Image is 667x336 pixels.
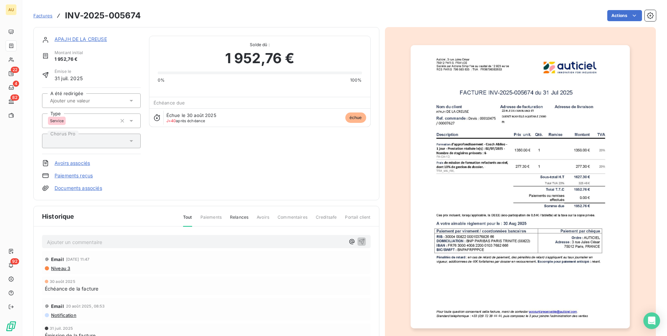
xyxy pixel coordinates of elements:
[55,185,102,192] a: Documents associés
[45,285,98,292] span: Échéance de la facture
[51,303,64,309] span: Email
[10,94,19,101] span: 82
[158,77,165,83] span: 0%
[33,12,52,19] a: Factures
[278,214,307,226] span: Commentaires
[166,118,176,123] span: J+40
[50,119,64,123] span: Service
[50,266,70,271] span: Niveau 3
[158,42,362,48] span: Solde dû :
[11,67,19,73] span: 22
[66,304,105,308] span: 20 août 2025, 08:53
[66,257,90,261] span: [DATE] 11:47
[166,112,216,118] span: Échue le 30 août 2025
[643,312,660,329] div: Open Intercom Messenger
[51,257,64,262] span: Email
[350,77,362,83] span: 100%
[411,45,630,329] img: invoice_thumbnail
[257,214,269,226] span: Avoirs
[6,4,17,15] div: AU
[607,10,642,21] button: Actions
[316,214,337,226] span: Creditsafe
[154,100,185,106] span: Échéance due
[33,13,52,18] span: Factures
[50,279,75,284] span: 30 août 2025
[65,9,141,22] h3: INV-2025-005674
[55,50,83,56] span: Montant initial
[55,56,83,63] span: 1 952,76 €
[13,81,19,87] span: 4
[10,258,19,264] span: 92
[55,68,83,75] span: Émise le
[345,112,366,123] span: échue
[55,75,83,82] span: 31 juil. 2025
[42,212,74,221] span: Historique
[50,326,73,330] span: 31 juil. 2025
[200,214,222,226] span: Paiements
[50,312,76,318] span: Notification
[225,48,295,69] span: 1 952,76 €
[166,119,205,123] span: après échéance
[230,214,248,226] span: Relances
[55,160,90,167] a: Avoirs associés
[49,98,119,104] input: Ajouter une valeur
[55,36,107,42] a: APAJH DE LA CREUSE
[55,172,93,179] a: Paiements reçus
[345,214,370,226] span: Portail client
[183,214,192,227] span: Tout
[6,321,17,332] img: Logo LeanPay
